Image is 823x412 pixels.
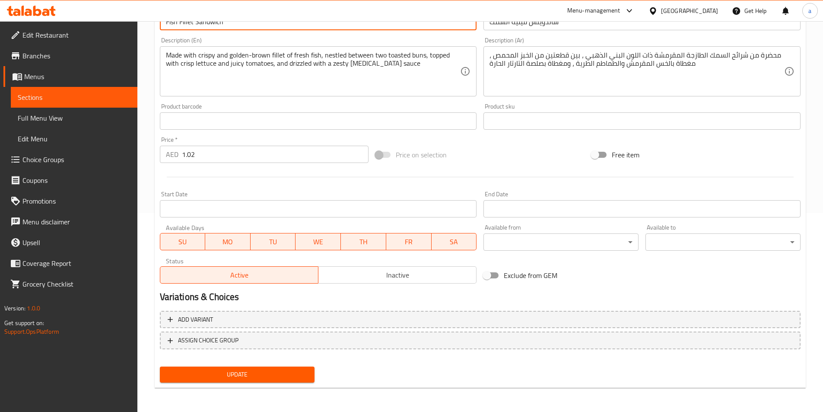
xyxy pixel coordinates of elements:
[432,233,477,250] button: SA
[435,236,473,248] span: SA
[18,92,130,102] span: Sections
[205,233,251,250] button: MO
[251,233,296,250] button: TU
[612,150,639,160] span: Free item
[3,211,137,232] a: Menu disclaimer
[4,326,59,337] a: Support.OpsPlatform
[160,266,318,284] button: Active
[3,191,137,211] a: Promotions
[645,233,801,251] div: ​
[390,236,428,248] span: FR
[22,175,130,185] span: Coupons
[182,146,369,163] input: Please enter price
[567,6,620,16] div: Menu-management
[3,253,137,274] a: Coverage Report
[18,134,130,144] span: Edit Menu
[483,233,639,251] div: ​
[504,270,557,281] span: Exclude from GEM
[160,291,801,303] h2: Variations & Choices
[318,266,477,284] button: Inactive
[322,269,473,281] span: Inactive
[22,51,130,61] span: Branches
[489,51,784,92] textarea: محضرة من شرائح السمك الطازجة المقرمشة ذات اللون البني الذهبي ، بين قطعتين من الخبز المحمص ، مغطاة...
[808,6,811,16] span: a
[22,154,130,165] span: Choice Groups
[22,258,130,268] span: Coverage Report
[160,112,477,130] input: Please enter product barcode
[160,332,801,349] button: ASSIGN CHOICE GROUP
[22,196,130,206] span: Promotions
[209,236,247,248] span: MO
[160,233,206,250] button: SU
[3,170,137,191] a: Coupons
[3,149,137,170] a: Choice Groups
[11,128,137,149] a: Edit Menu
[483,112,801,130] input: Please enter product sku
[396,150,447,160] span: Price on selection
[27,303,40,314] span: 1.0.0
[3,274,137,294] a: Grocery Checklist
[3,25,137,45] a: Edit Restaurant
[22,30,130,40] span: Edit Restaurant
[3,66,137,87] a: Menus
[164,236,202,248] span: SU
[3,232,137,253] a: Upsell
[4,303,25,314] span: Version:
[254,236,292,248] span: TU
[160,13,477,30] input: Enter name En
[344,236,383,248] span: TH
[166,149,178,160] p: AED
[661,6,718,16] div: [GEOGRAPHIC_DATA]
[160,311,801,329] button: Add variant
[166,51,461,92] textarea: Made with crispy and golden-brown fillet of fresh fish, nestled between two toasted buns, topped ...
[18,113,130,123] span: Full Menu View
[164,269,315,281] span: Active
[160,367,315,383] button: Update
[11,108,137,128] a: Full Menu View
[22,217,130,227] span: Menu disclaimer
[22,237,130,248] span: Upsell
[296,233,341,250] button: WE
[299,236,337,248] span: WE
[483,13,801,30] input: Enter name Ar
[3,45,137,66] a: Branches
[341,233,386,250] button: TH
[386,233,432,250] button: FR
[4,317,44,329] span: Get support on:
[24,71,130,82] span: Menus
[167,369,308,380] span: Update
[178,314,213,325] span: Add variant
[11,87,137,108] a: Sections
[178,335,238,346] span: ASSIGN CHOICE GROUP
[22,279,130,289] span: Grocery Checklist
